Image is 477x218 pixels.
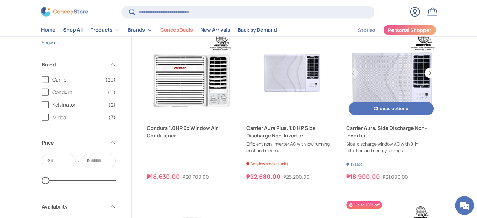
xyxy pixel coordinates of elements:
button: Show more [42,40,64,45]
span: ₱ [47,157,50,164]
span: We're online! [36,68,87,131]
textarea: Type your message and hit 'Enter' [3,149,119,171]
button: Choose options [349,102,433,115]
summary: Availability [42,195,116,218]
span: (29) [105,76,116,83]
a: Carrier Aura, Side Discharge Non-Inverter [346,124,436,139]
span: Availability [42,203,106,210]
a: Stories [358,24,376,36]
a: Condura 1.0HP 6x Window Air Conditioner [147,28,236,118]
a: New Arrivals [200,24,230,36]
div: Chat with us now [33,35,105,43]
span: Price [42,139,106,146]
span: (3) [109,114,116,121]
summary: Brand [42,53,116,76]
span: Kelvinator [52,101,105,109]
a: Carrier Aura Plus, 1.0 HP Side Discharge Non-Inverter [246,124,336,139]
span: (11) [108,88,116,96]
img: ConcepStore [41,7,88,17]
a: Back by Demand [238,24,277,36]
nav: Primary [41,24,277,36]
a: Condura 1.0HP 6x Window Air Conditioner [147,124,236,139]
span: Midea [52,114,105,121]
a: Carrier Aura Plus, 1.0 HP Side Discharge Non-Inverter [246,28,336,118]
summary: Brands [124,24,156,36]
span: Condura [52,88,104,96]
span: Brand [42,61,106,68]
span: Personal Shopper [388,28,431,33]
a: Personal Shopper [383,25,436,35]
span: Carrier [52,76,102,83]
span: (2) [109,101,116,109]
a: Shop All [63,24,83,36]
nav: Secondary [343,24,436,36]
div: Minimize live chat window [103,3,118,18]
a: Carrier Aura, Side Discharge Non-Inverter [346,28,436,118]
span: ₱ [87,157,90,164]
span: Up to 10% off [346,201,382,209]
summary: Products [87,24,124,36]
a: Home [41,24,56,36]
a: ConcepDeals [160,24,193,36]
span: - [77,157,80,165]
summary: Price [42,131,116,154]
